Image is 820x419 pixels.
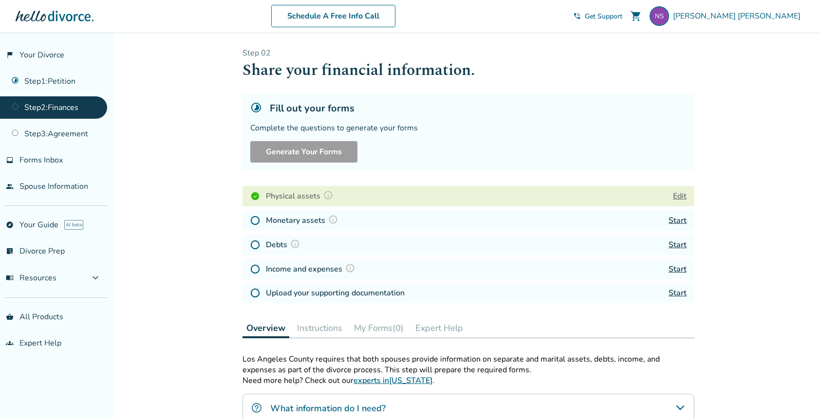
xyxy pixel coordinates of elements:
[19,155,63,165] span: Forms Inbox
[250,141,357,163] button: Generate Your Forms
[585,12,622,21] span: Get Support
[242,354,694,375] p: Los Angeles County requires that both spouses provide information on separate and marital assets,...
[6,273,56,283] span: Resources
[90,272,101,284] span: expand_more
[573,12,581,20] span: phone_in_talk
[573,12,622,21] a: phone_in_talkGet Support
[270,402,386,415] h4: What information do I need?
[669,264,687,274] a: Start
[630,10,642,22] span: shopping_cart
[242,318,289,338] button: Overview
[6,182,14,190] span: people
[266,263,358,275] h4: Income and expenses
[323,190,333,200] img: Question Mark
[328,215,338,224] img: Question Mark
[250,216,260,225] img: Not Started
[290,239,300,249] img: Question Mark
[250,288,260,298] img: Not Started
[266,190,336,202] h4: Physical assets
[354,375,432,386] a: experts in[US_STATE]
[266,238,303,251] h4: Debts
[350,318,408,338] button: My Forms(0)
[6,247,14,255] span: list_alt_check
[411,318,467,338] button: Expert Help
[673,11,804,21] span: [PERSON_NAME] [PERSON_NAME]
[250,191,260,201] img: Completed
[250,264,260,274] img: Not Started
[266,287,405,299] h4: Upload your supporting documentation
[771,372,820,419] iframe: Chat Widget
[293,318,346,338] button: Instructions
[6,51,14,59] span: flag_2
[6,274,14,282] span: menu_book
[271,5,395,27] a: Schedule A Free Info Call
[251,402,262,414] img: What information do I need?
[345,263,355,273] img: Question Mark
[650,6,669,26] img: ngentile@live.com
[669,239,687,250] a: Start
[242,375,694,386] p: Need more help? Check out our .
[669,215,687,226] a: Start
[6,339,14,347] span: groups
[64,220,83,230] span: AI beta
[270,102,354,115] h5: Fill out your forms
[6,313,14,321] span: shopping_basket
[673,190,687,202] button: Edit
[266,214,341,227] h4: Monetary assets
[669,288,687,298] a: Start
[6,221,14,229] span: explore
[242,58,694,82] h1: Share your financial information.
[250,240,260,250] img: Not Started
[250,123,687,133] div: Complete the questions to generate your forms
[242,48,694,58] p: Step 0 2
[6,156,14,164] span: inbox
